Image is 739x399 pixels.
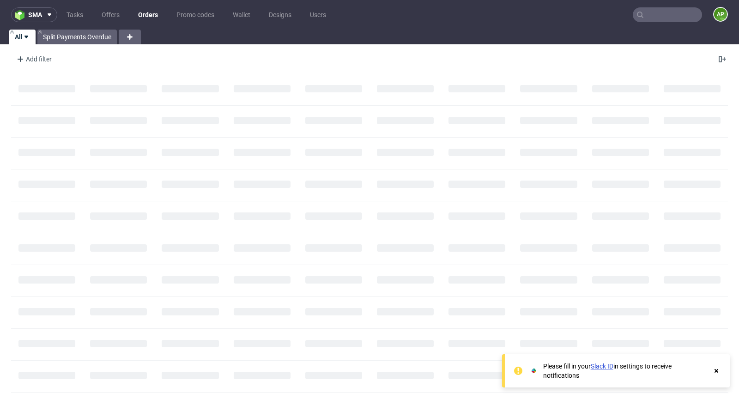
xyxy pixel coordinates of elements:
[304,7,332,22] a: Users
[61,7,89,22] a: Tasks
[37,30,117,44] a: Split Payments Overdue
[11,7,57,22] button: sma
[15,10,28,20] img: logo
[28,12,42,18] span: sma
[133,7,164,22] a: Orders
[227,7,256,22] a: Wallet
[171,7,220,22] a: Promo codes
[263,7,297,22] a: Designs
[13,52,54,66] div: Add filter
[9,30,36,44] a: All
[714,8,727,21] figcaption: AP
[543,362,708,380] div: Please fill in your in settings to receive notifications
[591,363,613,370] a: Slack ID
[96,7,125,22] a: Offers
[529,366,539,375] img: Slack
